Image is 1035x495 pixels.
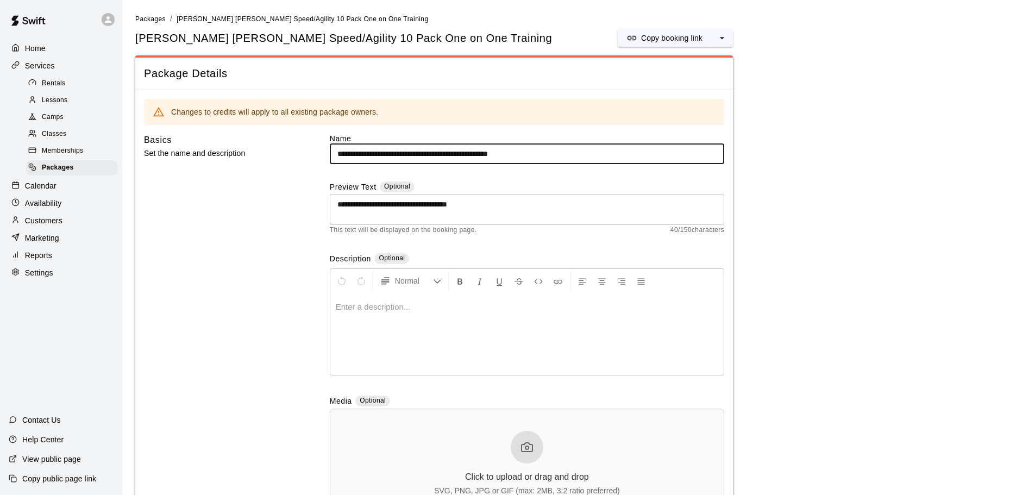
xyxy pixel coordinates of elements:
p: Help Center [22,434,64,445]
button: Insert Code [529,271,548,291]
button: Copy booking link [618,29,711,47]
a: Settings [9,265,114,281]
span: Package Details [144,66,724,81]
span: Lessons [42,95,68,106]
button: Format Bold [451,271,469,291]
p: Customers [25,215,62,226]
span: Packages [42,162,74,173]
a: Services [9,58,114,74]
button: Center Align [593,271,611,291]
p: Copy public page link [22,473,96,484]
p: Settings [25,267,53,278]
span: Optional [384,183,410,190]
button: Undo [333,271,351,291]
a: Rentals [26,75,122,92]
span: Optional [360,397,386,404]
span: Memberships [42,146,83,156]
h5: [PERSON_NAME] [PERSON_NAME] Speed/Agility 10 Pack One on One Training [135,31,552,46]
a: Calendar [9,178,114,194]
p: Reports [25,250,52,261]
a: Lessons [26,92,122,109]
span: Optional [379,254,405,262]
button: Insert Link [549,271,567,291]
div: Click to upload or drag and drop [465,472,589,482]
button: Redo [352,271,371,291]
button: select merge strategy [711,29,733,47]
button: Right Align [612,271,631,291]
span: This text will be displayed on the booking page. [330,225,477,236]
div: Camps [26,110,118,125]
button: Format Underline [490,271,509,291]
label: Media [330,396,352,408]
div: Packages [26,160,118,176]
div: Rentals [26,76,118,91]
span: Classes [42,129,66,140]
a: Classes [26,126,122,143]
p: Contact Us [22,415,61,425]
span: [PERSON_NAME] [PERSON_NAME] Speed/Agility 10 Pack One on One Training [177,15,428,23]
h6: Basics [144,133,172,147]
p: Marketing [25,233,59,243]
span: Packages [135,15,166,23]
a: Availability [9,195,114,211]
p: View public page [22,454,81,465]
nav: breadcrumb [135,13,1022,25]
div: split button [618,29,733,47]
span: Normal [395,275,433,286]
label: Description [330,253,371,266]
span: Rentals [42,78,66,89]
div: SVG, PNG, JPG or GIF (max: 2MB, 3:2 ratio preferred) [434,486,620,495]
a: Packages [26,160,122,177]
label: Name [330,133,724,144]
a: Camps [26,109,122,126]
div: Classes [26,127,118,142]
label: Preview Text [330,181,377,194]
span: 40 / 150 characters [670,225,724,236]
span: Camps [42,112,64,123]
button: Format Strikethrough [510,271,528,291]
p: Availability [25,198,62,209]
p: Set the name and description [144,147,295,160]
div: Lessons [26,93,118,108]
div: Changes to credits will apply to all existing package owners. [171,102,378,122]
button: Justify Align [632,271,650,291]
a: Packages [135,14,166,23]
button: Formatting Options [375,271,446,291]
a: Memberships [26,143,122,160]
a: Home [9,40,114,57]
button: Left Align [573,271,592,291]
li: / [170,13,172,24]
button: Format Italics [471,271,489,291]
a: Marketing [9,230,114,246]
p: Services [25,60,55,71]
div: Memberships [26,143,118,159]
a: Customers [9,212,114,229]
a: Reports [9,247,114,264]
p: Calendar [25,180,57,191]
p: Copy booking link [641,33,702,43]
p: Home [25,43,46,54]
